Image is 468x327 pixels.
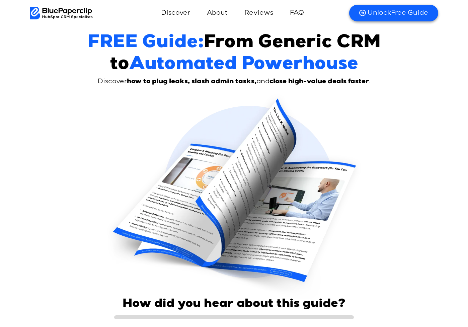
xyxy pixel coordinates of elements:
[123,298,345,312] h2: How did you hear about this guide?
[118,5,349,21] nav: Menu
[127,79,256,85] strong: how to plug leaks, slash admin tasks,
[368,9,428,17] span: Free Guide
[349,5,438,21] a: UnlockFree Guide
[88,34,204,52] span: FREE Guide:
[30,7,93,19] img: BluePaperClip Logo black
[200,5,234,21] a: About
[83,76,385,87] p: Discover and .
[238,5,280,21] a: Reviews
[75,33,393,76] h1: From Generic CRM to
[154,5,197,21] a: Discover
[129,56,358,74] span: Automated Powerhouse
[269,79,369,85] strong: close high-value deals faster
[283,5,311,21] a: FAQ
[368,10,391,16] span: Unlock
